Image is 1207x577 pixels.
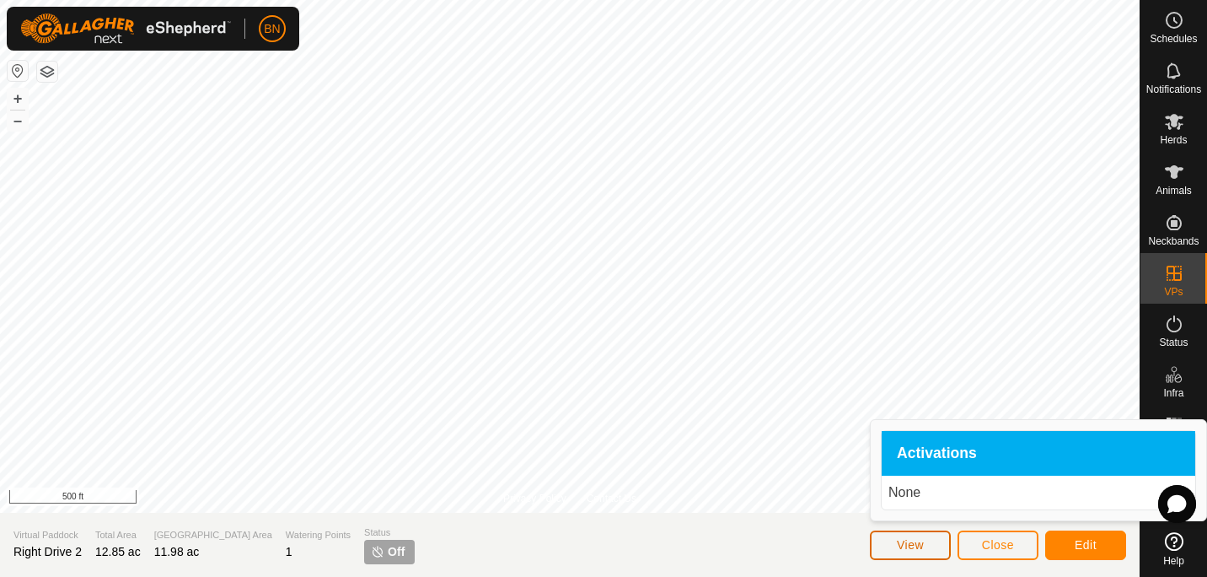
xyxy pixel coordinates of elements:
span: Animals [1156,186,1192,196]
a: Help [1140,526,1207,573]
span: Activations [897,446,977,461]
span: Status [1159,337,1188,348]
span: Watering Points [286,528,351,542]
a: Privacy Policy [503,491,566,506]
span: 12.85 ac [95,545,141,558]
span: VPs [1164,287,1183,297]
span: Right Drive 2 [13,545,82,558]
button: Map Layers [37,62,57,82]
button: View [870,531,951,560]
a: Contact Us [587,491,636,506]
span: View [897,538,924,552]
span: Close [982,538,1014,552]
button: + [8,89,28,109]
span: 11.98 ac [154,545,200,558]
img: turn-off [371,545,384,558]
span: [GEOGRAPHIC_DATA] Area [154,528,272,542]
span: Edit [1075,538,1097,552]
span: Schedules [1150,34,1197,44]
span: Infra [1163,388,1183,398]
span: Virtual Paddock [13,528,82,542]
img: Gallagher Logo [20,13,231,44]
button: – [8,111,28,131]
span: Notifications [1146,84,1201,94]
button: Close [958,531,1038,560]
p: None [888,483,1188,503]
span: Total Area [95,528,141,542]
span: Neckbands [1148,236,1199,246]
span: 1 [286,545,292,558]
span: Herds [1160,135,1187,145]
button: Edit [1045,531,1126,560]
span: Off [388,543,405,561]
span: Help [1163,556,1184,566]
span: Status [364,526,415,540]
span: BN [264,20,280,38]
button: Reset Map [8,61,28,81]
